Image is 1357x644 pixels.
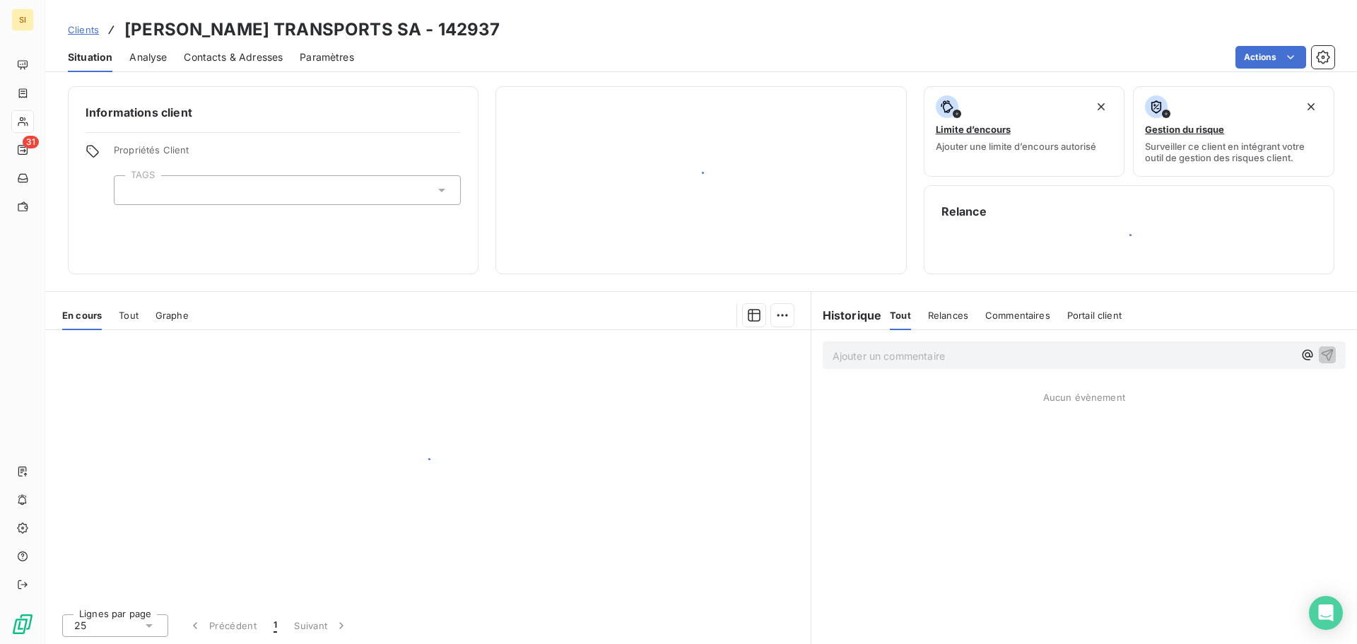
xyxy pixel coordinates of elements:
[265,611,286,640] button: 1
[1133,86,1334,177] button: Gestion du risqueSurveiller ce client en intégrant votre outil de gestion des risques client.
[68,23,99,37] a: Clients
[928,310,968,321] span: Relances
[124,17,500,42] h3: [PERSON_NAME] TRANSPORTS SA - 142937
[985,310,1050,321] span: Commentaires
[184,50,283,64] span: Contacts & Adresses
[86,104,461,121] h6: Informations client
[936,124,1011,135] span: Limite d’encours
[180,611,265,640] button: Précédent
[11,613,34,636] img: Logo LeanPay
[1145,124,1224,135] span: Gestion du risque
[300,50,354,64] span: Paramètres
[1043,392,1125,403] span: Aucun évènement
[68,24,99,35] span: Clients
[155,310,189,321] span: Graphe
[74,619,86,633] span: 25
[129,50,167,64] span: Analyse
[126,184,137,197] input: Ajouter une valeur
[68,50,112,64] span: Situation
[274,619,277,633] span: 1
[1067,310,1122,321] span: Portail client
[286,611,357,640] button: Suivant
[811,307,882,324] h6: Historique
[114,144,461,164] span: Propriétés Client
[62,310,102,321] span: En cours
[119,310,139,321] span: Tout
[890,310,911,321] span: Tout
[1145,141,1322,163] span: Surveiller ce client en intégrant votre outil de gestion des risques client.
[11,8,34,31] div: SI
[924,86,1125,177] button: Limite d’encoursAjouter une limite d’encours autorisé
[1235,46,1306,69] button: Actions
[936,141,1096,152] span: Ajouter une limite d’encours autorisé
[941,203,1317,220] h6: Relance
[1309,596,1343,630] div: Open Intercom Messenger
[23,136,39,148] span: 31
